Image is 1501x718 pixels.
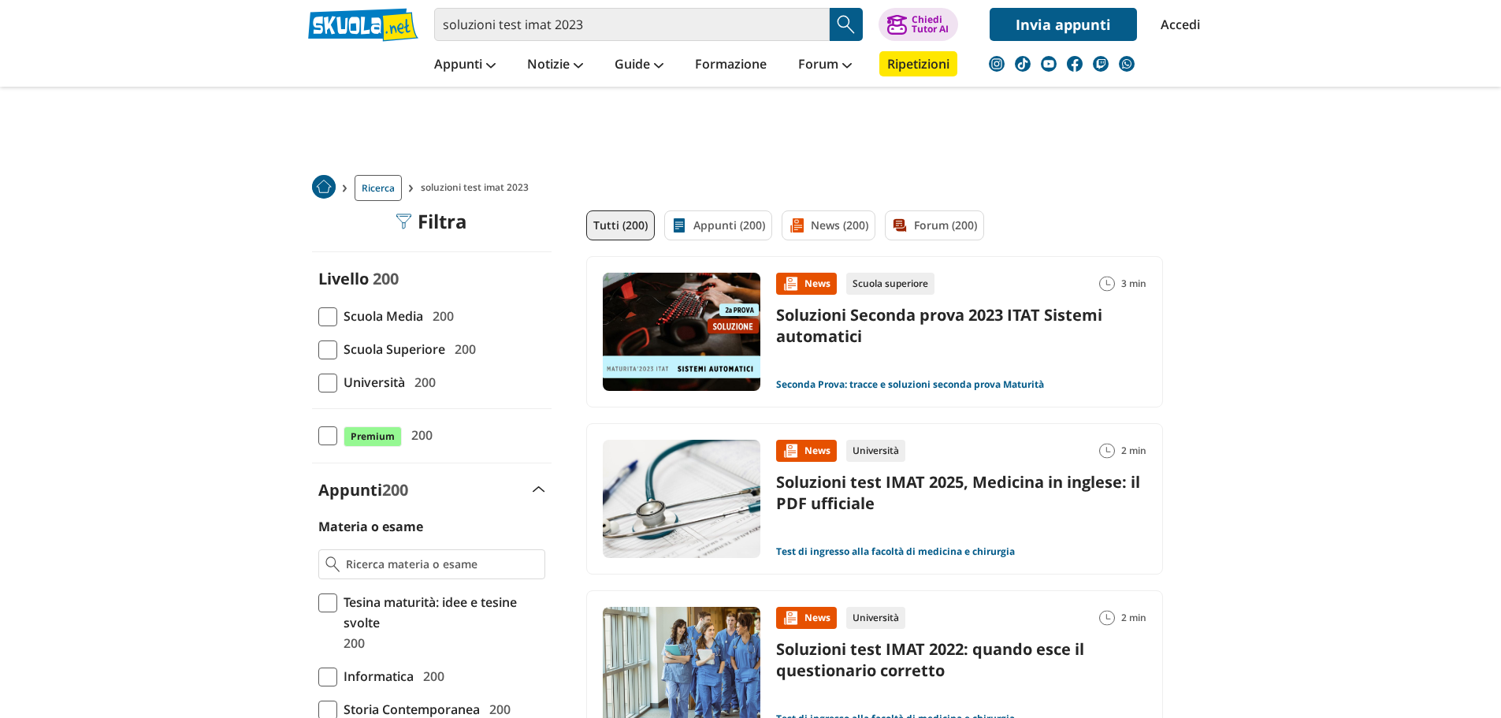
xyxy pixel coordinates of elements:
[1067,56,1083,72] img: facebook
[325,556,340,572] img: Ricerca materia o esame
[1093,56,1109,72] img: twitch
[691,51,771,80] a: Formazione
[346,556,537,572] input: Ricerca materia o esame
[426,306,454,326] span: 200
[523,51,587,80] a: Notizie
[879,8,958,41] button: ChiediTutor AI
[421,175,535,201] span: soluzioni test imat 2023
[1119,56,1135,72] img: WhatsApp
[337,372,405,392] span: Università
[834,13,858,36] img: Cerca appunti, riassunti o versioni
[1099,443,1115,459] img: Tempo lettura
[989,56,1005,72] img: instagram
[776,545,1015,558] a: Test di ingresso alla facoltà di medicina e chirurgia
[776,304,1102,347] a: Soluzioni Seconda prova 2023 ITAT Sistemi automatici
[879,51,957,76] a: Ripetizioni
[337,633,365,653] span: 200
[885,210,984,240] a: Forum (200)
[990,8,1137,41] a: Invia appunti
[382,479,408,500] span: 200
[337,306,423,326] span: Scuola Media
[664,210,772,240] a: Appunti (200)
[318,268,369,289] label: Livello
[846,273,934,295] div: Scuola superiore
[782,210,875,240] a: News (200)
[776,638,1084,681] a: Soluzioni test IMAT 2022: quando esce il questionario corretto
[586,210,655,240] a: Tutti (200)
[671,218,687,233] img: Appunti filtro contenuto
[337,666,414,686] span: Informatica
[396,210,467,233] div: Filtra
[776,471,1140,514] a: Soluzioni test IMAT 2025, Medicina in inglese: il PDF ufficiale
[1161,8,1194,41] a: Accedi
[405,425,433,445] span: 200
[776,440,837,462] div: News
[337,339,445,359] span: Scuola Superiore
[396,214,411,229] img: Filtra filtri mobile
[776,273,837,295] div: News
[794,51,856,80] a: Forum
[1121,607,1146,629] span: 2 min
[782,443,798,459] img: News contenuto
[318,518,423,535] label: Materia o esame
[337,592,545,633] span: Tesina maturità: idee e tesine svolte
[1099,276,1115,292] img: Tempo lettura
[603,273,760,391] img: Immagine news
[830,8,863,41] button: Search Button
[312,175,336,201] a: Home
[533,486,545,493] img: Apri e chiudi sezione
[408,372,436,392] span: 200
[430,51,500,80] a: Appunti
[312,175,336,199] img: Home
[892,218,908,233] img: Forum filtro contenuto
[1121,440,1146,462] span: 2 min
[782,610,798,626] img: News contenuto
[417,666,444,686] span: 200
[318,479,408,500] label: Appunti
[846,440,905,462] div: Università
[1121,273,1146,295] span: 3 min
[1099,610,1115,626] img: Tempo lettura
[846,607,905,629] div: Università
[373,268,399,289] span: 200
[912,15,949,34] div: Chiedi Tutor AI
[603,440,760,558] img: Immagine news
[355,175,402,201] a: Ricerca
[1015,56,1031,72] img: tiktok
[434,8,830,41] input: Cerca appunti, riassunti o versioni
[1041,56,1057,72] img: youtube
[611,51,667,80] a: Guide
[344,426,402,447] span: Premium
[782,276,798,292] img: News contenuto
[789,218,804,233] img: News filtro contenuto
[448,339,476,359] span: 200
[776,607,837,629] div: News
[776,378,1044,391] a: Seconda Prova: tracce e soluzioni seconda prova Maturità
